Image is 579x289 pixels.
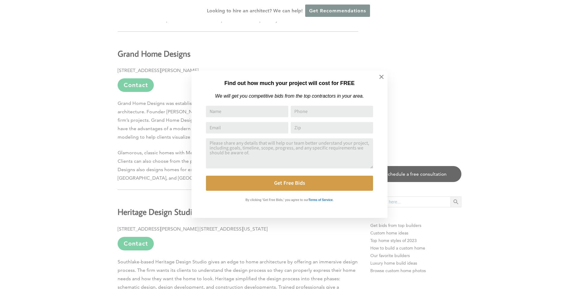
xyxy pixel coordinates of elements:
[291,122,373,134] input: Zip
[206,138,373,168] textarea: Comment or Message
[206,106,288,117] input: Name
[224,80,355,86] strong: Find out how much your project will cost for FREE
[308,198,333,202] strong: Terms of Service
[308,197,333,202] a: Terms of Service
[215,93,364,99] em: We will get you competitive bids from the top contractors in your area.
[245,198,308,202] strong: By clicking 'Get Free Bids,' you agree to our
[206,122,288,134] input: Email Address
[333,198,334,202] strong: .
[291,106,373,117] input: Phone
[206,176,373,191] button: Get Free Bids
[371,66,392,87] button: Close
